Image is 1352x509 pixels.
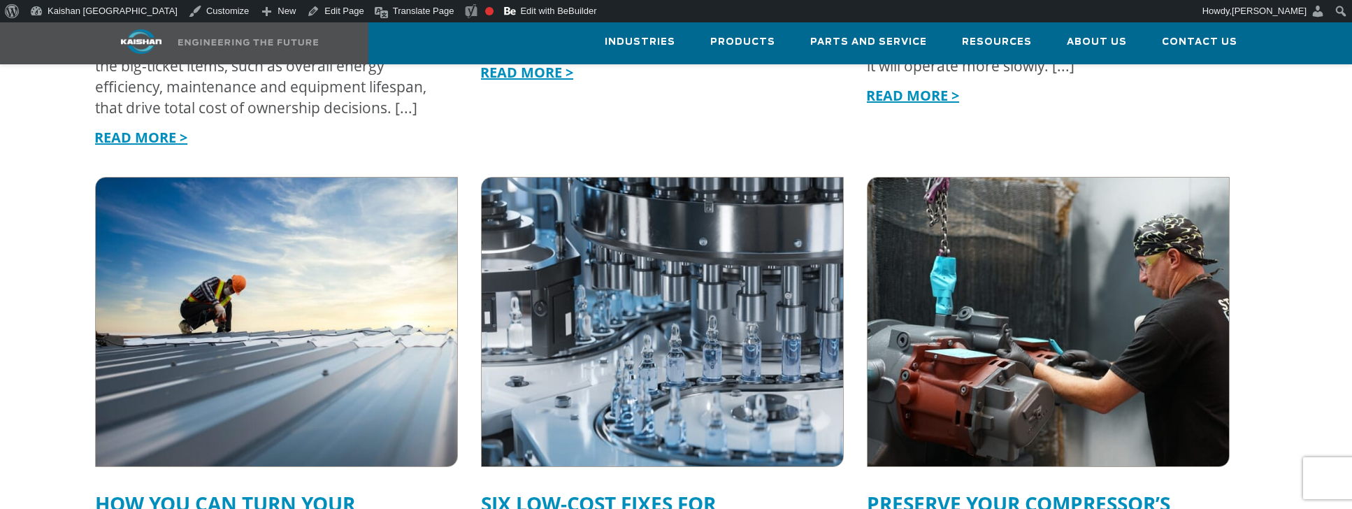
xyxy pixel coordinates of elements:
img: kaishan logo [89,29,194,54]
a: READ MORE > [480,63,573,82]
a: Resources [962,23,1032,61]
a: READ MORE > [94,128,187,147]
span: Industries [605,34,675,50]
a: Contact Us [1162,23,1237,61]
span: About Us [1067,34,1127,50]
a: About Us [1067,23,1127,61]
span: Parts and Service [810,34,927,50]
span: [PERSON_NAME] [1232,6,1307,16]
img: Engineering the future [178,39,318,45]
img: VSD-equipped rotary screw air compressor [96,178,457,466]
a: Kaishan USA [89,22,336,64]
a: Industries [605,23,675,61]
a: Parts and Service [810,23,927,61]
span: Resources [962,34,1032,50]
div: When you’re purchasing major pieces of equipment, most industrial buyers know to look at the big-... [95,13,444,118]
div: Focus keyphrase not set [485,7,494,15]
img: Using OEM air compressor parts [868,178,1229,466]
a: Products [710,23,775,61]
span: Contact Us [1162,34,1237,50]
a: READ MORE > [866,86,959,105]
img: compressed air system [463,163,861,481]
span: Products [710,34,775,50]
